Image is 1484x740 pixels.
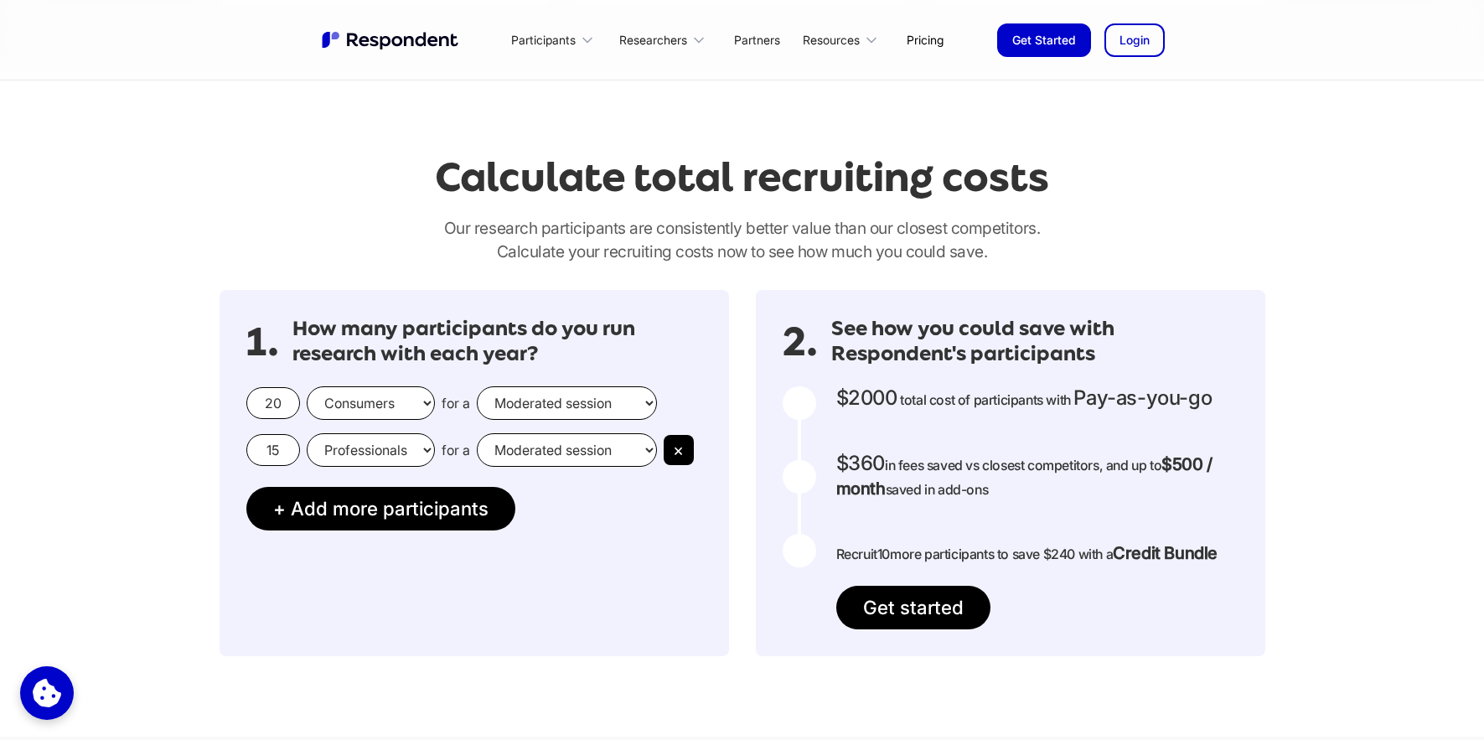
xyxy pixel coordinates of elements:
[836,386,897,410] span: $2000
[292,317,702,366] h3: How many participants do you run research with each year?
[836,452,1238,501] p: in fees saved vs closest competitors, and up to saved in add-ons
[836,454,1213,499] strong: $500 / month
[997,23,1091,57] a: Get Started
[435,154,1049,200] h2: Calculate total recruiting costs
[619,32,687,49] div: Researchers
[836,541,1218,566] p: Recruit more participants to save $240 with a
[721,20,794,60] a: Partners
[783,334,818,350] span: 2.
[320,29,463,51] a: home
[442,442,470,458] span: for a
[1073,386,1212,410] span: Pay-as-you-go
[664,435,694,465] button: ×
[1104,23,1165,57] a: Login
[220,216,1265,263] p: Our research participants are consistently better value than our closest competitors.
[246,334,279,350] span: 1.
[900,391,1071,408] span: total cost of participants with
[836,586,990,629] a: Get started
[511,32,576,49] div: Participants
[291,497,489,520] span: Add more participants
[1113,543,1218,563] strong: Credit Bundle
[442,395,470,411] span: for a
[836,451,885,475] span: $360
[609,20,720,60] div: Researchers
[320,29,463,51] img: Untitled UI logotext
[273,497,286,520] span: +
[877,546,890,562] span: 10
[831,317,1238,366] h3: See how you could save with Respondent's participants
[246,487,515,530] button: + Add more participants
[893,20,957,60] a: Pricing
[803,32,860,49] div: Resources
[794,20,893,60] div: Resources
[502,20,609,60] div: Participants
[497,241,988,261] span: Calculate your recruiting costs now to see how much you could save.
